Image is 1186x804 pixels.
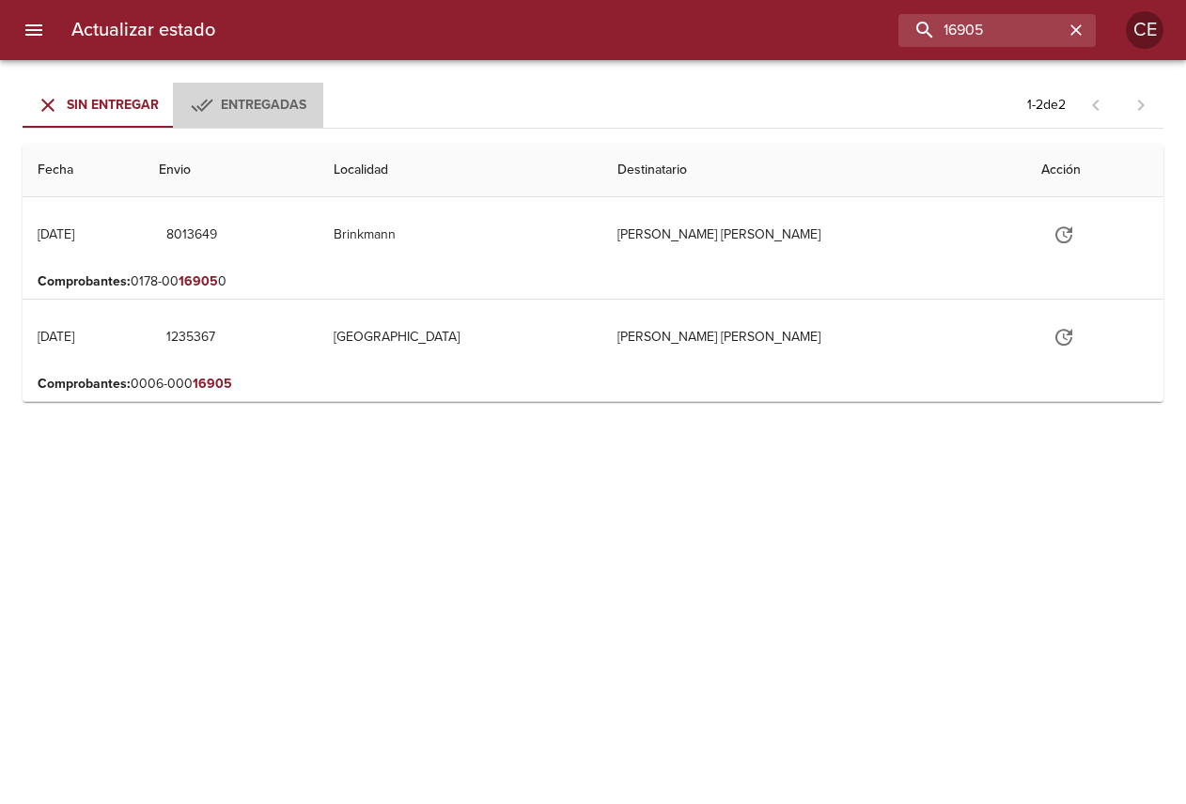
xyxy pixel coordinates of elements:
th: Fecha [23,144,144,197]
b: Comprobantes : [38,273,131,289]
span: Actualizar estado y agregar documentación [1041,225,1086,241]
em: 16905 [179,273,218,289]
span: Actualizar estado y agregar documentación [1041,328,1086,344]
span: 1235367 [166,326,215,349]
td: [GEOGRAPHIC_DATA] [319,300,602,375]
span: Entregadas [221,97,306,113]
table: Tabla de envíos del cliente [23,144,1163,402]
span: Pagina anterior [1073,95,1118,114]
div: CE [1126,11,1163,49]
th: Envio [144,144,319,197]
div: [DATE] [38,329,74,345]
p: 0178-00 0 [38,272,1148,291]
em: 16905 [193,376,232,392]
button: 1235367 [159,320,223,355]
div: [DATE] [38,226,74,242]
th: Acción [1026,144,1163,197]
td: [PERSON_NAME] [PERSON_NAME] [602,300,1026,375]
p: 0006-000 [38,375,1148,394]
span: Pagina siguiente [1118,83,1163,128]
button: 8013649 [159,218,225,253]
th: Localidad [319,144,602,197]
h6: Actualizar estado [71,15,215,45]
th: Destinatario [602,144,1026,197]
span: Sin Entregar [67,97,159,113]
td: [PERSON_NAME] [PERSON_NAME] [602,197,1026,272]
input: buscar [898,14,1064,47]
td: Brinkmann [319,197,602,272]
b: Comprobantes : [38,376,131,392]
div: Abrir información de usuario [1126,11,1163,49]
p: 1 - 2 de 2 [1027,96,1066,115]
div: Tabs Envios [23,83,323,128]
span: 8013649 [166,224,217,247]
button: menu [11,8,56,53]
